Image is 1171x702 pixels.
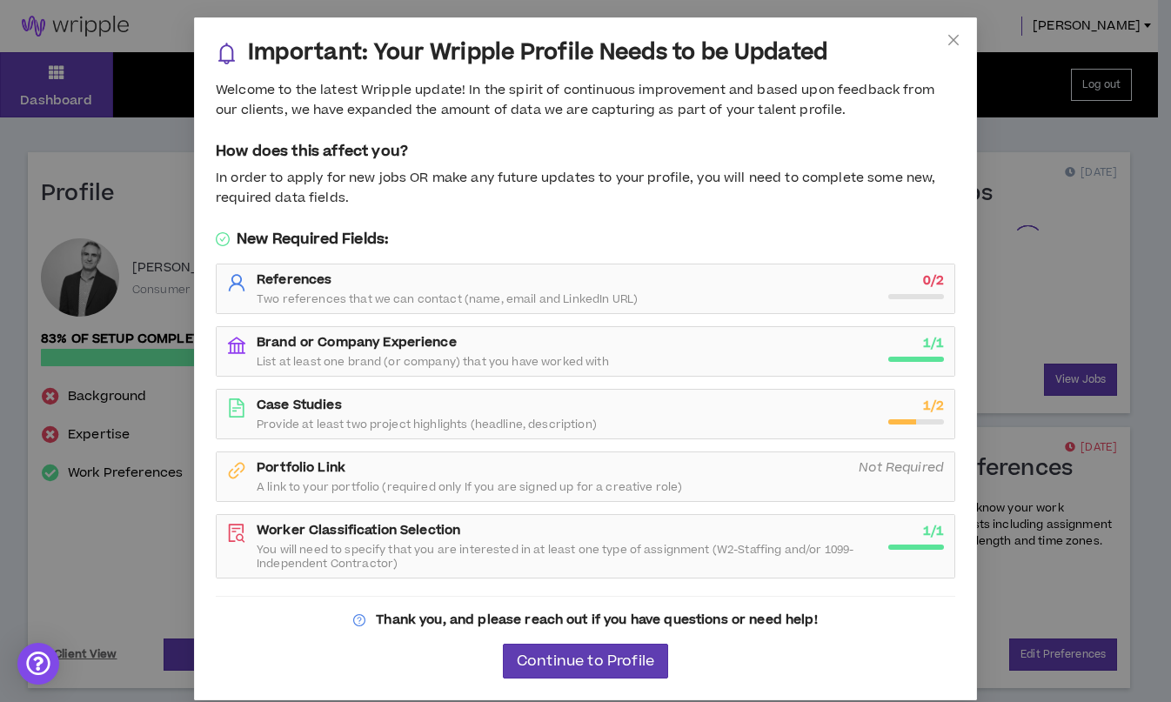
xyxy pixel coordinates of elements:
[517,653,654,670] span: Continue to Profile
[503,644,668,679] button: Continue to Profile
[257,480,682,494] span: A link to your portfolio (required only If you are signed up for a creative role)
[353,614,365,626] span: question-circle
[376,611,817,629] strong: Thank you, and please reach out if you have questions or need help!
[216,229,955,250] h5: New Required Fields:
[923,397,944,415] strong: 1 / 2
[257,396,342,414] strong: Case Studies
[227,524,246,543] span: file-search
[923,334,944,352] strong: 1 / 1
[859,458,944,477] i: Not Required
[227,273,246,292] span: user
[248,39,827,67] h3: Important: Your Wripple Profile Needs to be Updated
[257,458,345,477] strong: Portfolio Link
[216,169,955,208] div: In order to apply for new jobs OR make any future updates to your profile, you will need to compl...
[216,81,955,120] div: Welcome to the latest Wripple update! In the spirit of continuous improvement and based upon feed...
[930,17,977,64] button: Close
[257,543,878,571] span: You will need to specify that you are interested in at least one type of assignment (W2-Staffing ...
[257,292,638,306] span: Two references that we can contact (name, email and LinkedIn URL)
[216,141,955,162] h5: How does this affect you?
[947,33,960,47] span: close
[257,418,597,431] span: Provide at least two project highlights (headline, description)
[227,398,246,418] span: file-text
[257,333,457,351] strong: Brand or Company Experience
[216,43,238,64] span: bell
[923,522,944,540] strong: 1 / 1
[257,271,331,289] strong: References
[17,643,59,685] div: Open Intercom Messenger
[257,521,460,539] strong: Worker Classification Selection
[227,336,246,355] span: bank
[227,461,246,480] span: link
[216,232,230,246] span: check-circle
[257,355,609,369] span: List at least one brand (or company) that you have worked with
[923,271,944,290] strong: 0 / 2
